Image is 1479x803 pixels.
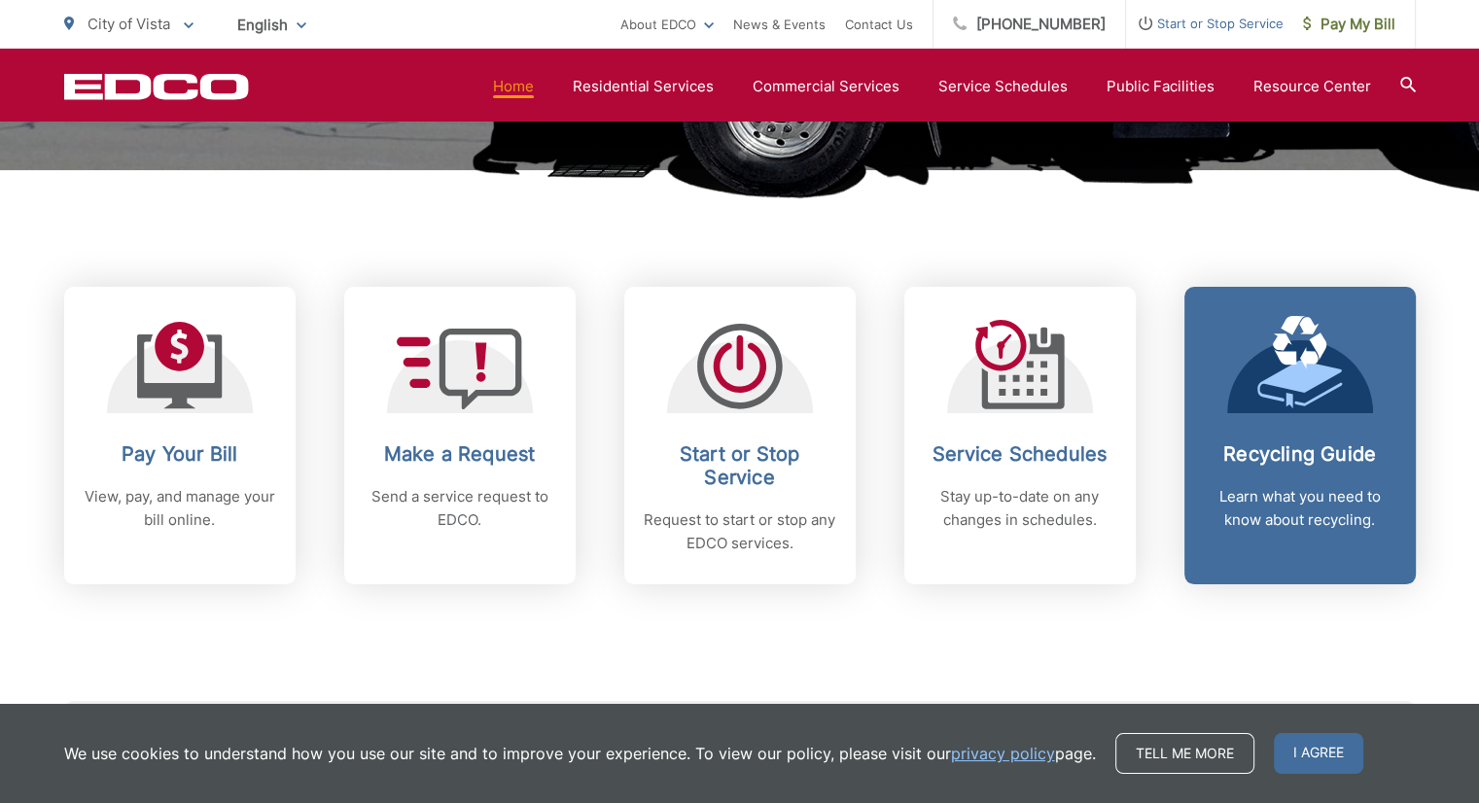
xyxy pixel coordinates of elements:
[1204,442,1396,466] h2: Recycling Guide
[84,442,276,466] h2: Pay Your Bill
[64,287,296,584] a: Pay Your Bill View, pay, and manage your bill online.
[344,287,576,584] a: Make a Request Send a service request to EDCO.
[845,13,913,36] a: Contact Us
[924,485,1116,532] p: Stay up-to-date on any changes in schedules.
[1274,733,1363,774] span: I agree
[1115,733,1254,774] a: Tell me more
[573,75,714,98] a: Residential Services
[620,13,714,36] a: About EDCO
[904,287,1136,584] a: Service Schedules Stay up-to-date on any changes in schedules.
[644,508,836,555] p: Request to start or stop any EDCO services.
[493,75,534,98] a: Home
[733,13,826,36] a: News & Events
[64,742,1096,765] p: We use cookies to understand how you use our site and to improve your experience. To view our pol...
[1204,485,1396,532] p: Learn what you need to know about recycling.
[88,15,170,33] span: City of Vista
[64,73,249,100] a: EDCD logo. Return to the homepage.
[1107,75,1215,98] a: Public Facilities
[644,442,836,489] h2: Start or Stop Service
[1303,13,1395,36] span: Pay My Bill
[924,442,1116,466] h2: Service Schedules
[938,75,1068,98] a: Service Schedules
[1253,75,1371,98] a: Resource Center
[1184,287,1416,584] a: Recycling Guide Learn what you need to know about recycling.
[84,485,276,532] p: View, pay, and manage your bill online.
[364,485,556,532] p: Send a service request to EDCO.
[951,742,1055,765] a: privacy policy
[364,442,556,466] h2: Make a Request
[753,75,899,98] a: Commercial Services
[223,8,321,42] span: English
